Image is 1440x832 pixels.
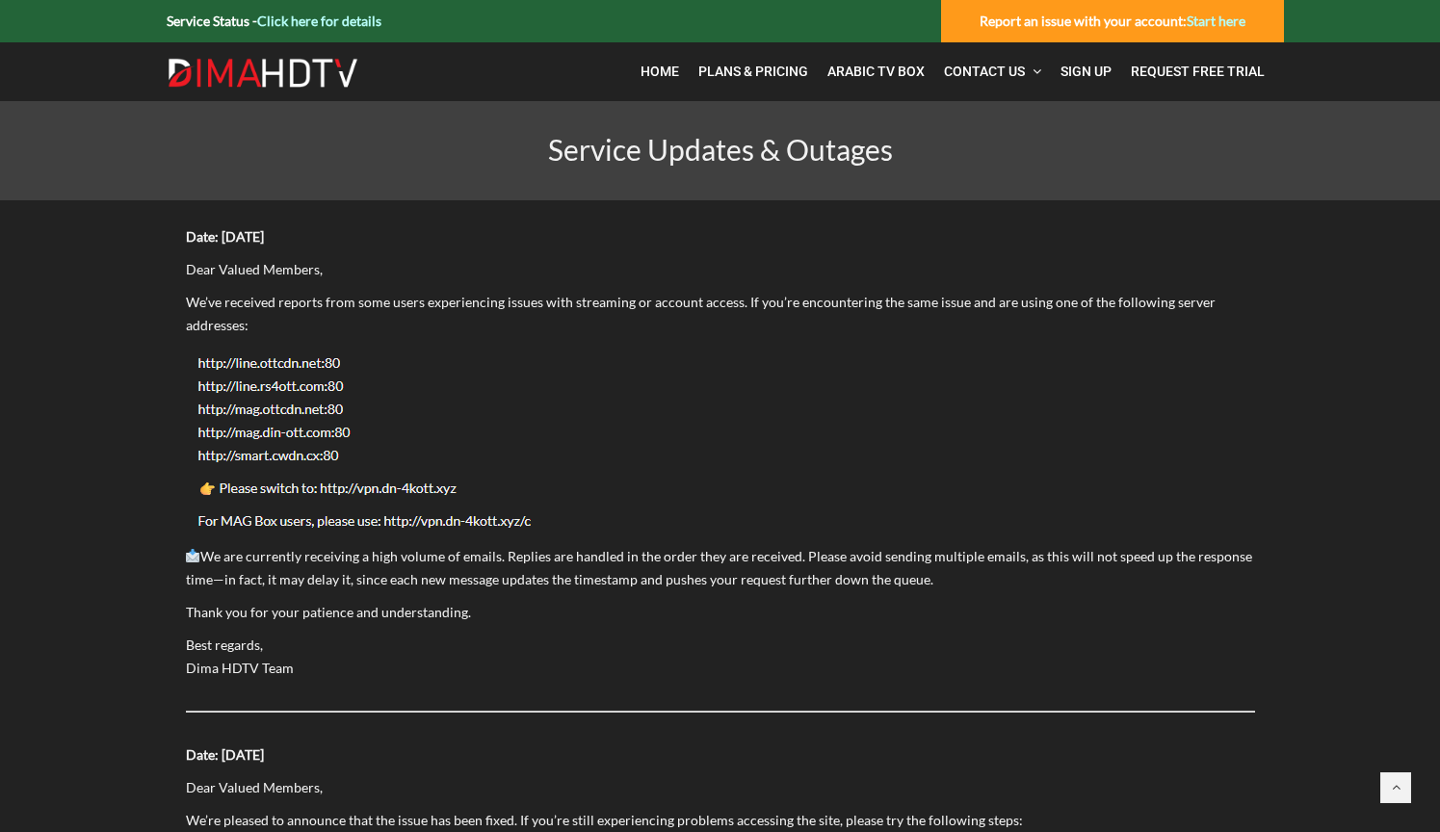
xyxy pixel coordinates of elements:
[980,13,1245,29] strong: Report an issue with your account:
[186,637,263,653] span: Best regards,
[167,58,359,89] img: Dima HDTV
[1060,64,1112,79] span: Sign Up
[257,13,381,29] a: Click here for details
[641,64,679,79] span: Home
[186,604,471,620] span: Thank you for your patience and understanding.
[548,132,893,167] span: Service Updates & Outages
[186,549,199,562] img: 📩
[167,13,381,29] strong: Service Status -
[186,746,264,763] strong: Date: [DATE]
[186,660,294,676] span: Dima HDTV Team
[1051,52,1121,91] a: Sign Up
[827,64,925,79] span: Arabic TV Box
[186,261,323,277] span: Dear Valued Members,
[186,779,323,795] span: Dear Valued Members,
[186,228,264,245] strong: Date: [DATE]
[1187,13,1245,29] a: Start here
[186,294,1216,333] span: We’ve received reports from some users experiencing issues with streaming or account access. If y...
[1131,64,1265,79] span: Request Free Trial
[631,52,689,91] a: Home
[1380,772,1411,803] a: Back to top
[186,812,1023,828] span: We’re pleased to announce that the issue has been fixed. If you’re still experiencing problems ac...
[818,52,934,91] a: Arabic TV Box
[186,548,1253,587] span: We are currently receiving a high volume of emails. Replies are handled in the order they are rec...
[1121,52,1274,91] a: Request Free Trial
[689,52,818,91] a: Plans & Pricing
[934,52,1051,91] a: Contact Us
[944,64,1025,79] span: Contact Us
[698,64,808,79] span: Plans & Pricing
